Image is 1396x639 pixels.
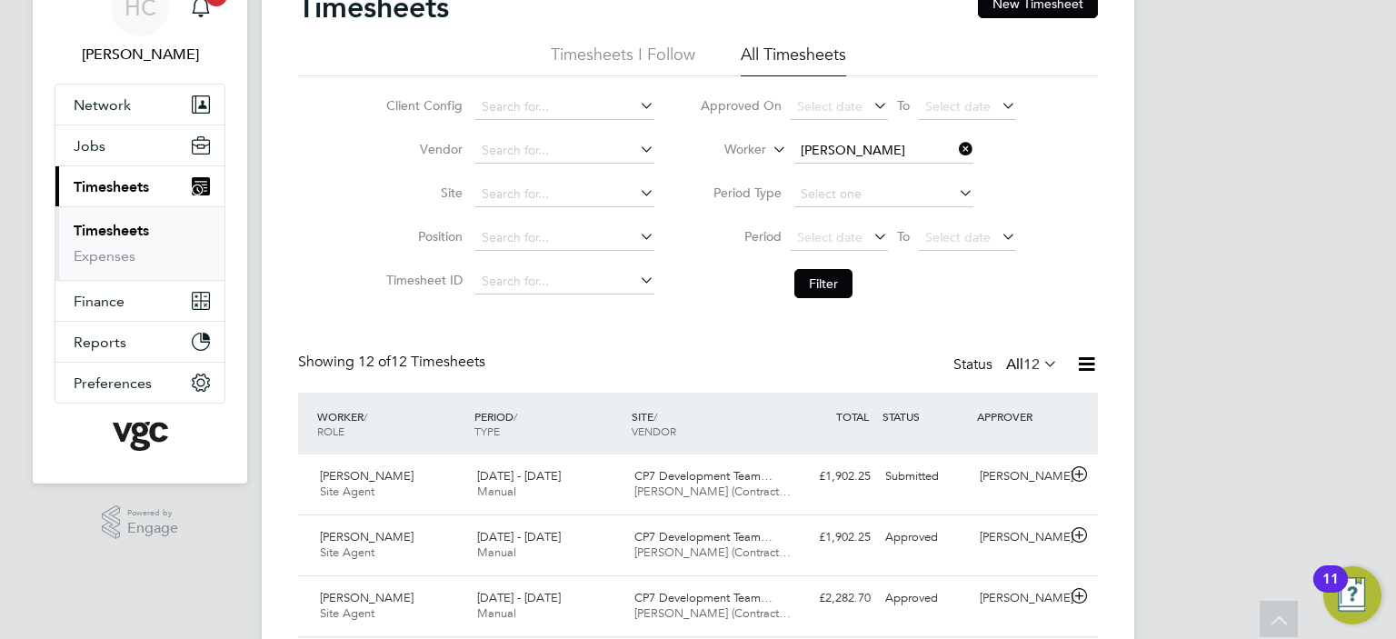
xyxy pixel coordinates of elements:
button: Reports [55,322,224,362]
label: Timesheet ID [381,272,463,288]
span: Network [74,96,131,114]
span: VENDOR [632,424,676,438]
span: Timesheets [74,178,149,195]
span: Finance [74,293,125,310]
span: CP7 Development Team… [634,529,773,544]
span: [PERSON_NAME] [320,529,414,544]
span: Select date [797,229,863,245]
div: Timesheets [55,206,224,280]
span: Site Agent [320,544,374,560]
span: Manual [477,544,516,560]
span: / [514,409,517,424]
span: TOTAL [836,409,869,424]
button: Filter [794,269,853,298]
div: Approved [878,523,972,553]
input: Search for... [475,95,654,120]
span: [PERSON_NAME] (Contract… [634,544,791,560]
div: PERIOD [470,400,627,447]
button: Network [55,85,224,125]
div: [PERSON_NAME] [972,523,1067,553]
span: 12 [1023,355,1040,374]
span: Site Agent [320,605,374,621]
span: ROLE [317,424,344,438]
span: 12 of [358,353,391,371]
span: Reports [74,334,126,351]
span: [PERSON_NAME] (Contract… [634,484,791,499]
span: Preferences [74,374,152,392]
span: CP7 Development Team… [634,590,773,605]
span: [PERSON_NAME] (Contract… [634,605,791,621]
div: £2,282.70 [783,584,878,614]
div: [PERSON_NAME] [972,584,1067,614]
a: Expenses [74,247,135,265]
a: Timesheets [74,222,149,239]
span: Manual [477,484,516,499]
span: TYPE [474,424,500,438]
span: [DATE] - [DATE] [477,590,561,605]
input: Search for... [475,225,654,251]
label: Position [381,228,463,245]
span: To [892,94,915,117]
span: [PERSON_NAME] [320,590,414,605]
div: Submitted [878,462,972,492]
label: All [1006,355,1058,374]
div: [PERSON_NAME] [972,462,1067,492]
button: Preferences [55,363,224,403]
span: 12 Timesheets [358,353,485,371]
span: / [653,409,657,424]
span: Powered by [127,505,178,521]
div: £1,902.25 [783,462,878,492]
span: Heena Chatrath [55,44,225,65]
label: Client Config [381,97,463,114]
span: / [364,409,367,424]
span: Select date [925,98,991,115]
span: To [892,225,915,248]
li: All Timesheets [741,44,846,76]
span: [PERSON_NAME] [320,468,414,484]
input: Search for... [475,138,654,164]
button: Finance [55,281,224,321]
div: 11 [1322,579,1339,603]
div: SITE [627,400,784,447]
div: Approved [878,584,972,614]
label: Site [381,185,463,201]
span: [DATE] - [DATE] [477,468,561,484]
a: Go to home page [55,422,225,451]
label: Approved On [700,97,782,114]
img: vgcgroup-logo-retina.png [113,422,168,451]
label: Worker [684,141,766,159]
div: APPROVER [972,400,1067,433]
label: Period Type [700,185,782,201]
span: CP7 Development Team… [634,468,773,484]
input: Search for... [794,138,973,164]
span: Site Agent [320,484,374,499]
div: STATUS [878,400,972,433]
div: £1,902.25 [783,523,878,553]
span: Jobs [74,137,105,155]
input: Search for... [475,269,654,295]
a: Powered byEngage [102,505,179,540]
button: Timesheets [55,166,224,206]
span: Engage [127,521,178,536]
input: Select one [794,182,973,207]
span: Select date [925,229,991,245]
span: Manual [477,605,516,621]
button: Open Resource Center, 11 new notifications [1323,566,1381,624]
label: Vendor [381,141,463,157]
button: Jobs [55,125,224,165]
input: Search for... [475,182,654,207]
span: Select date [797,98,863,115]
div: Showing [298,353,489,372]
span: [DATE] - [DATE] [477,529,561,544]
li: Timesheets I Follow [551,44,695,76]
div: WORKER [313,400,470,447]
label: Period [700,228,782,245]
div: Status [953,353,1062,378]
